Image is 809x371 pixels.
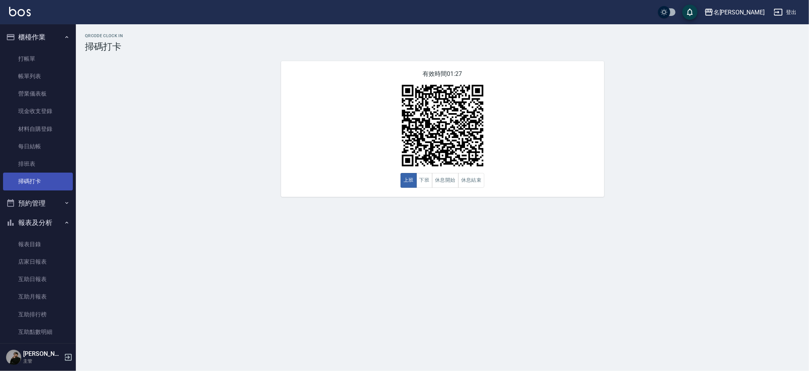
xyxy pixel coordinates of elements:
[3,270,73,288] a: 互助日報表
[771,5,800,19] button: 登出
[401,173,417,188] button: 上班
[3,68,73,85] a: 帳單列表
[23,350,62,358] h5: [PERSON_NAME]
[3,193,73,213] button: 預約管理
[85,33,800,38] h2: QRcode Clock In
[416,173,433,188] button: 下班
[281,61,604,197] div: 有效時間 01:27
[458,173,485,188] button: 休息結束
[3,236,73,253] a: 報表目錄
[3,85,73,102] a: 營業儀表板
[6,350,21,365] img: Person
[3,138,73,155] a: 每日結帳
[3,173,73,190] a: 掃碼打卡
[85,41,800,52] h3: 掃碼打卡
[3,27,73,47] button: 櫃檯作業
[3,306,73,323] a: 互助排行榜
[3,120,73,138] a: 材料自購登錄
[3,102,73,120] a: 現金收支登錄
[3,155,73,173] a: 排班表
[3,253,73,270] a: 店家日報表
[713,8,765,17] div: 名[PERSON_NAME]
[3,288,73,305] a: 互助月報表
[23,358,62,365] p: 主管
[9,7,31,16] img: Logo
[3,213,73,233] button: 報表及分析
[701,5,768,20] button: 名[PERSON_NAME]
[682,5,697,20] button: save
[3,323,73,341] a: 互助點數明細
[3,341,73,358] a: 互助業績報表
[432,173,459,188] button: 休息開始
[3,50,73,68] a: 打帳單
